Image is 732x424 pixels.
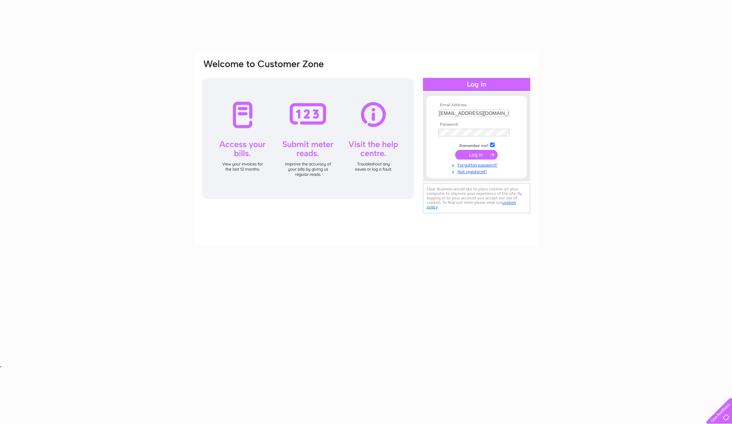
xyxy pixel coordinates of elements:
th: Email Address: [436,103,517,108]
div: Clear Business would like to place cookies on your computer to improve your experience of the sit... [423,183,530,213]
a: cookies policy [427,200,516,209]
a: Forgotten password? [438,161,517,168]
input: Submit [455,150,498,160]
a: Not registered? [438,168,517,174]
td: Remember me? [436,142,517,148]
th: Password: [436,122,517,127]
